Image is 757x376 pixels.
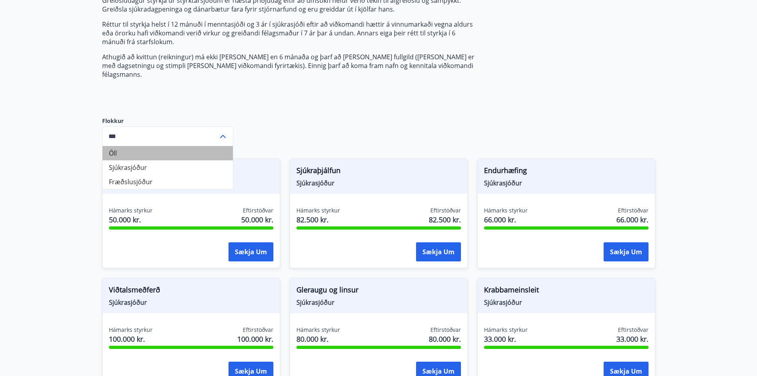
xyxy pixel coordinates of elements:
[430,326,461,334] span: Eftirstöðvar
[109,298,273,307] span: Sjúkrasjóður
[109,207,153,214] span: Hámarks styrkur
[243,207,273,214] span: Eftirstöðvar
[429,334,461,344] span: 80.000 kr.
[103,146,233,160] li: Öll
[604,242,649,261] button: Sækja um
[484,207,528,214] span: Hámarks styrkur
[484,298,649,307] span: Sjúkrasjóður
[228,242,273,261] button: Sækja um
[103,175,233,189] li: Fræðslusjóður
[484,179,649,187] span: Sjúkrasjóður
[616,214,649,225] span: 66.000 kr.
[296,165,461,179] span: Sjúkraþjálfun
[241,214,273,225] span: 50.000 kr.
[109,326,153,334] span: Hámarks styrkur
[296,298,461,307] span: Sjúkrasjóður
[296,326,340,334] span: Hámarks styrkur
[484,334,528,344] span: 33.000 kr.
[618,326,649,334] span: Eftirstöðvar
[484,326,528,334] span: Hámarks styrkur
[416,242,461,261] button: Sækja um
[484,214,528,225] span: 66.000 kr.
[484,165,649,179] span: Endurhæfing
[109,334,153,344] span: 100.000 kr.
[102,20,477,46] p: Réttur til styrkja helst í 12 mánuði í menntasjóði og 3 ár í sjúkrasjóði eftir að viðkomandi hætt...
[484,284,649,298] span: Krabbameinsleit
[429,214,461,225] span: 82.500 kr.
[102,53,477,79] p: Athugið að kvittun (reikningur) má ekki [PERSON_NAME] en 6 mánaða og þarf að [PERSON_NAME] fullgi...
[618,207,649,214] span: Eftirstöðvar
[103,160,233,175] li: Sjúkrasjóður
[109,214,153,225] span: 50.000 kr.
[109,284,273,298] span: Viðtalsmeðferð
[296,179,461,187] span: Sjúkrasjóður
[296,207,340,214] span: Hámarks styrkur
[616,334,649,344] span: 33.000 kr.
[243,326,273,334] span: Eftirstöðvar
[430,207,461,214] span: Eftirstöðvar
[296,334,340,344] span: 80.000 kr.
[237,334,273,344] span: 100.000 kr.
[296,284,461,298] span: Gleraugu og linsur
[102,117,233,125] label: Flokkur
[296,214,340,225] span: 82.500 kr.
